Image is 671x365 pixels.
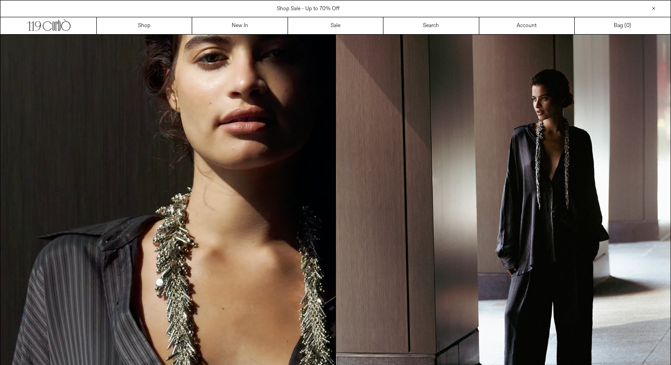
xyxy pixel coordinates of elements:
a: Shop [97,17,192,34]
a: Bag () [575,17,670,34]
a: Account [479,17,575,34]
a: Shop Sale - Up to 70% Off [277,5,339,12]
span: 0 [626,22,629,29]
a: Search [383,17,479,34]
a: Sale [288,17,383,34]
a: New In [192,17,288,34]
span: ) [626,22,631,30]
